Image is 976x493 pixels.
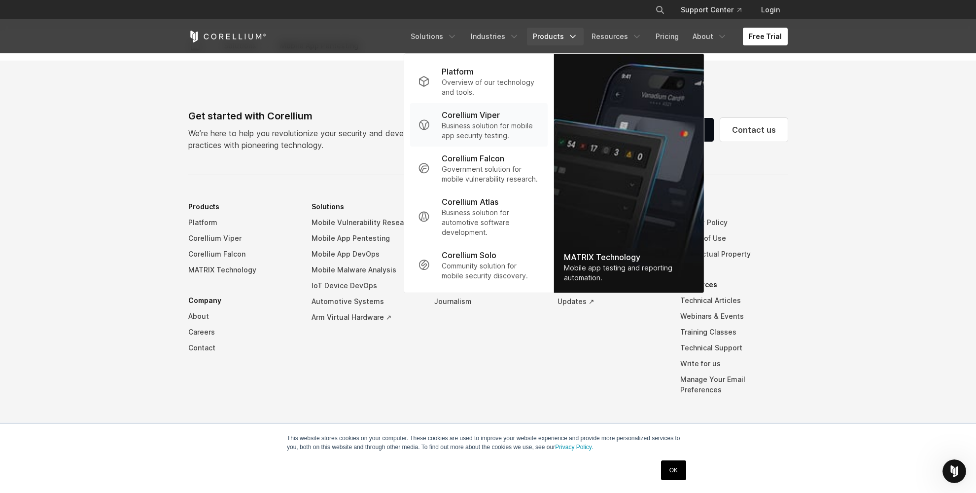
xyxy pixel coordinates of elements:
p: Business solution for mobile app security testing. [442,121,540,141]
p: Corellium Viper [442,109,500,121]
a: Mobile App DevOps [312,246,419,262]
a: About [687,28,733,45]
p: Platform [442,66,474,77]
a: Platform Overview of our technology and tools. [410,60,548,103]
button: Search [651,1,669,19]
a: Intellectual Property [680,246,788,262]
a: Privacy Policy [680,215,788,230]
a: Mobile Malware Analysis [312,262,419,278]
a: MATRIX Technology [188,262,296,278]
a: Technical Articles [680,293,788,308]
a: Manage Your Email Preferences [680,372,788,398]
a: Journalism [434,294,542,309]
p: Business solution for automotive software development. [442,208,540,237]
a: Corellium Home [188,31,267,42]
a: IoT Device DevOps [312,278,419,294]
div: Navigation Menu [643,1,788,19]
div: Get started with Corellium [188,109,441,123]
p: Overview of our technology and tools. [442,77,540,97]
a: Corellium Solo Community solution for mobile security discovery. [410,243,548,287]
a: Updates ↗ [558,294,665,309]
a: Contact us [720,118,788,142]
a: Mobile App Pentesting [312,230,419,246]
p: Corellium Falcon [442,152,504,164]
a: Resources [586,28,648,45]
div: Navigation Menu [405,28,788,45]
a: Privacy Policy. [555,444,593,451]
iframe: Intercom live chat [942,459,966,483]
p: We’re here to help you revolutionize your security and development practices with pioneering tech... [188,127,441,151]
a: Pricing [650,28,685,45]
a: Corellium Falcon Government solution for mobile vulnerability research. [410,147,548,190]
a: Automotive Systems [312,294,419,309]
p: This website stores cookies on your computer. These cookies are used to improve your website expe... [287,434,689,452]
a: MATRIX Technology Mobile app testing and reporting automation. [554,54,704,293]
a: Solutions [405,28,463,45]
a: Corellium Viper [188,230,296,246]
a: Careers [188,324,296,340]
a: Products [527,28,584,45]
a: Login [753,1,788,19]
p: Corellium Atlas [442,196,498,208]
img: Matrix_WebNav_1x [554,54,704,293]
a: Support Center [673,1,749,19]
a: Industries [465,28,525,45]
a: Platform [188,215,296,230]
div: MATRIX Technology [564,251,694,263]
a: Arm Virtual Hardware ↗ [312,309,419,325]
a: Corellium Atlas Business solution for automotive software development. [410,190,548,243]
a: Webinars & Events [680,308,788,324]
a: Terms of Use [680,230,788,246]
a: Training Classes [680,324,788,340]
p: Government solution for mobile vulnerability research. [442,164,540,184]
p: Community solution for mobile security discovery. [442,261,540,281]
a: Corellium Viper Business solution for mobile app security testing. [410,103,548,147]
div: Mobile app testing and reporting automation. [564,263,694,283]
a: Free Trial [743,28,788,45]
a: OK [661,460,686,480]
a: Write for us [680,356,788,372]
p: Corellium Solo [442,249,496,261]
a: Contact [188,340,296,356]
a: Corellium Falcon [188,246,296,262]
div: Navigation Menu [188,199,788,413]
a: Technical Support [680,340,788,356]
a: About [188,308,296,324]
a: Mobile Vulnerability Research [312,215,419,230]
